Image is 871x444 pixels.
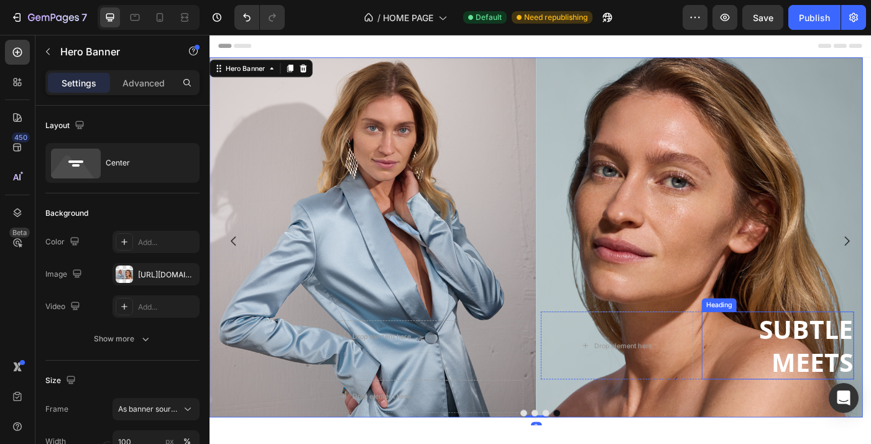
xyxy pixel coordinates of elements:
[138,269,196,280] div: [URL][DOMAIN_NAME]
[799,11,830,24] div: Publish
[106,149,182,177] div: Center
[377,11,380,24] span: /
[16,32,65,44] div: Hero Banner
[555,312,727,389] h2: Rich Text Editor. Editing area: main
[351,423,358,430] button: Dot
[434,346,500,356] div: Drop element here
[742,5,783,30] button: Save
[45,298,83,315] div: Video
[5,5,93,30] button: 7
[45,404,68,415] label: Frame
[376,423,383,430] button: Dot
[138,237,196,248] div: Add...
[45,118,87,134] div: Layout
[45,234,82,251] div: Color
[829,383,859,413] div: Open Intercom Messenger
[558,299,592,310] div: Heading
[524,12,588,23] span: Need republishing
[753,12,773,23] span: Save
[113,398,200,420] button: As banner source
[383,11,433,24] span: HOME PAGE
[620,312,726,351] strong: SUBTLE
[210,35,871,444] iframe: Design area
[45,266,85,283] div: Image
[60,44,166,59] p: Hero Banner
[788,5,841,30] button: Publish
[45,208,88,219] div: Background
[94,333,152,345] div: Show more
[45,372,78,389] div: Size
[62,76,96,90] p: Settings
[118,404,179,415] span: As banner source
[556,313,726,388] p: ⁠⁠⁠⁠⁠⁠⁠
[122,76,165,90] p: Advanced
[363,423,371,430] button: Dot
[9,228,30,238] div: Beta
[634,349,726,388] strong: MEETS
[476,12,502,23] span: Default
[388,423,395,430] button: Dot
[234,5,285,30] div: Undo/Redo
[12,132,30,142] div: 450
[81,10,87,25] p: 7
[138,302,196,313] div: Add...
[161,403,227,413] div: Drop element here
[701,215,736,250] button: Carousel Next Arrow
[45,328,200,350] button: Show more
